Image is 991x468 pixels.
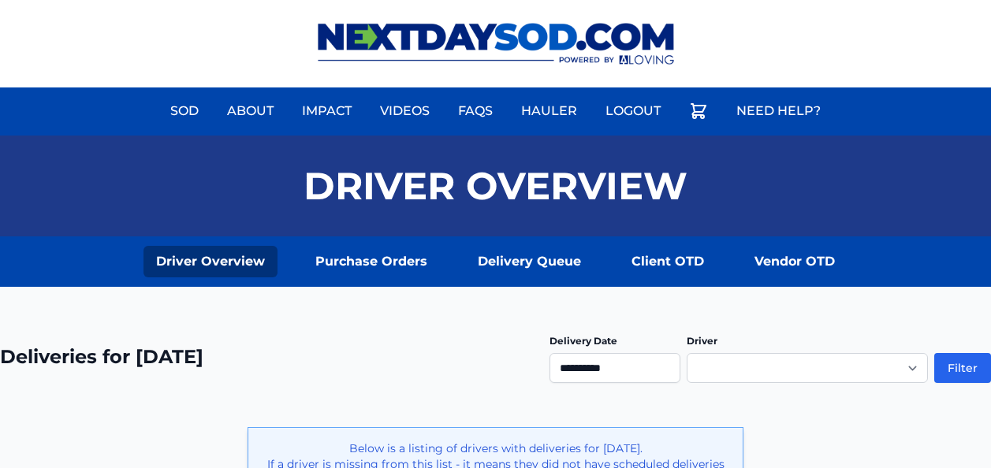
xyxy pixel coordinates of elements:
[619,246,717,277] a: Client OTD
[449,92,502,130] a: FAQs
[742,246,848,277] a: Vendor OTD
[727,92,830,130] a: Need Help?
[934,353,991,383] button: Filter
[550,335,617,347] label: Delivery Date
[512,92,587,130] a: Hauler
[304,167,687,205] h1: Driver Overview
[371,92,439,130] a: Videos
[596,92,670,130] a: Logout
[303,246,440,277] a: Purchase Orders
[292,92,361,130] a: Impact
[687,335,717,347] label: Driver
[143,246,278,277] a: Driver Overview
[465,246,594,277] a: Delivery Queue
[161,92,208,130] a: Sod
[218,92,283,130] a: About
